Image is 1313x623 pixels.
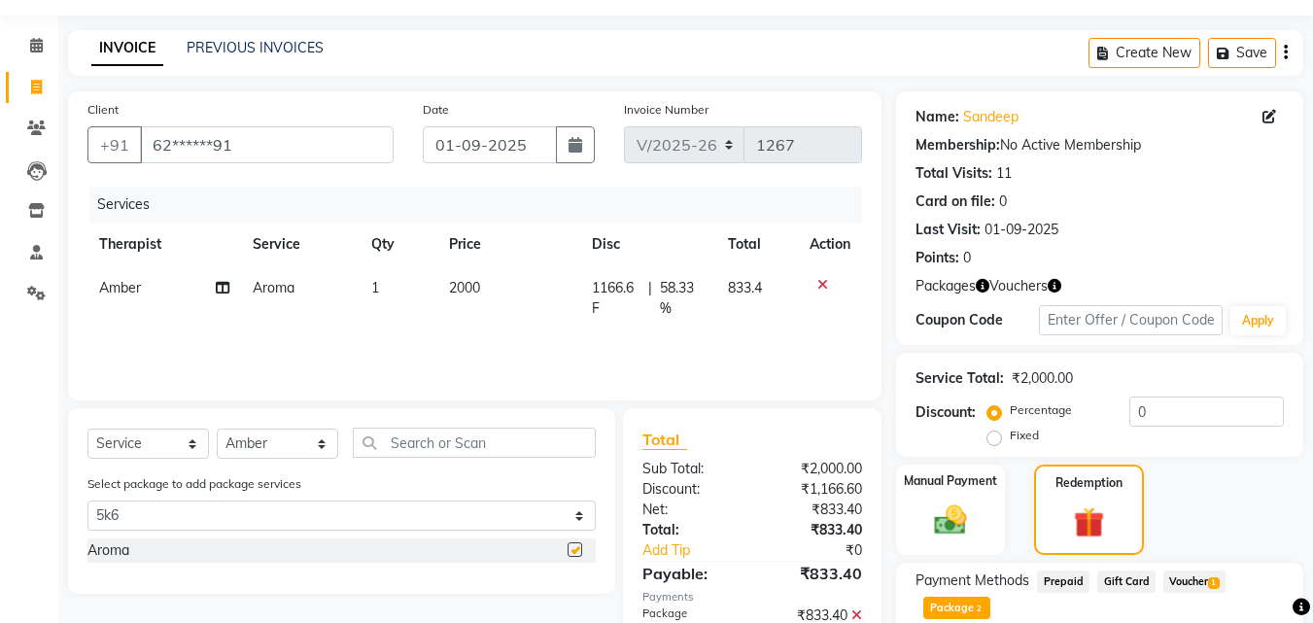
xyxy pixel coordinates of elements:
span: 833.4 [728,279,762,296]
div: Net: [628,500,752,520]
th: Therapist [87,223,241,266]
div: Coupon Code [916,310,1038,330]
div: Sub Total: [628,459,752,479]
a: Sandeep [963,107,1019,127]
div: Last Visit: [916,220,981,240]
span: Total [642,430,687,450]
input: Enter Offer / Coupon Code [1039,305,1223,335]
label: Manual Payment [904,472,997,490]
span: Voucher [1163,571,1226,593]
th: Disc [580,223,716,266]
label: Fixed [1010,427,1039,444]
label: Invoice Number [624,101,708,119]
div: 0 [999,191,1007,212]
div: ₹833.40 [752,520,877,540]
input: Search by Name/Mobile/Email/Code [140,126,394,163]
span: | [648,278,652,319]
div: ₹833.40 [752,562,877,585]
img: _gift.svg [1064,503,1114,541]
div: Discount: [916,402,976,423]
span: 1 [1208,577,1219,589]
label: Percentage [1010,401,1072,419]
span: 2 [974,604,985,615]
span: Payment Methods [916,571,1029,591]
div: No Active Membership [916,135,1284,156]
div: ₹2,000.00 [1012,368,1073,389]
a: INVOICE [91,31,163,66]
div: Aroma [87,540,129,561]
th: Action [798,223,862,266]
div: 11 [996,163,1012,184]
span: Packages [916,276,976,296]
span: 1 [371,279,379,296]
div: Total Visits: [916,163,992,184]
span: Aroma [253,279,294,296]
label: Select package to add package services [87,475,301,493]
span: Prepaid [1037,571,1089,593]
th: Total [716,223,799,266]
div: ₹2,000.00 [752,459,877,479]
button: Apply [1230,306,1286,335]
a: Add Tip [628,540,773,561]
div: Services [89,187,877,223]
div: Points: [916,248,959,268]
div: 0 [963,248,971,268]
div: Card on file: [916,191,995,212]
th: Service [241,223,359,266]
div: ₹833.40 [752,500,877,520]
div: Total: [628,520,752,540]
button: +91 [87,126,142,163]
div: ₹0 [774,540,878,561]
img: _cash.svg [924,502,977,538]
label: Client [87,101,119,119]
a: PREVIOUS INVOICES [187,39,324,56]
span: Amber [99,279,141,296]
th: Price [437,223,580,266]
div: Name: [916,107,959,127]
button: Create New [1088,38,1200,68]
label: Date [423,101,449,119]
div: ₹1,166.60 [752,479,877,500]
span: Gift Card [1097,571,1156,593]
span: 58.33 % [660,278,705,319]
span: 1166.6 F [592,278,640,319]
div: Payments [642,589,862,606]
div: 01-09-2025 [985,220,1058,240]
label: Redemption [1055,474,1123,492]
div: Payable: [628,562,752,585]
div: Service Total: [916,368,1004,389]
input: Search or Scan [353,428,596,458]
th: Qty [360,223,438,266]
span: Package [923,597,990,619]
button: Save [1208,38,1276,68]
span: 2000 [449,279,480,296]
div: Membership: [916,135,1000,156]
span: Vouchers [989,276,1048,296]
div: Discount: [628,479,752,500]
